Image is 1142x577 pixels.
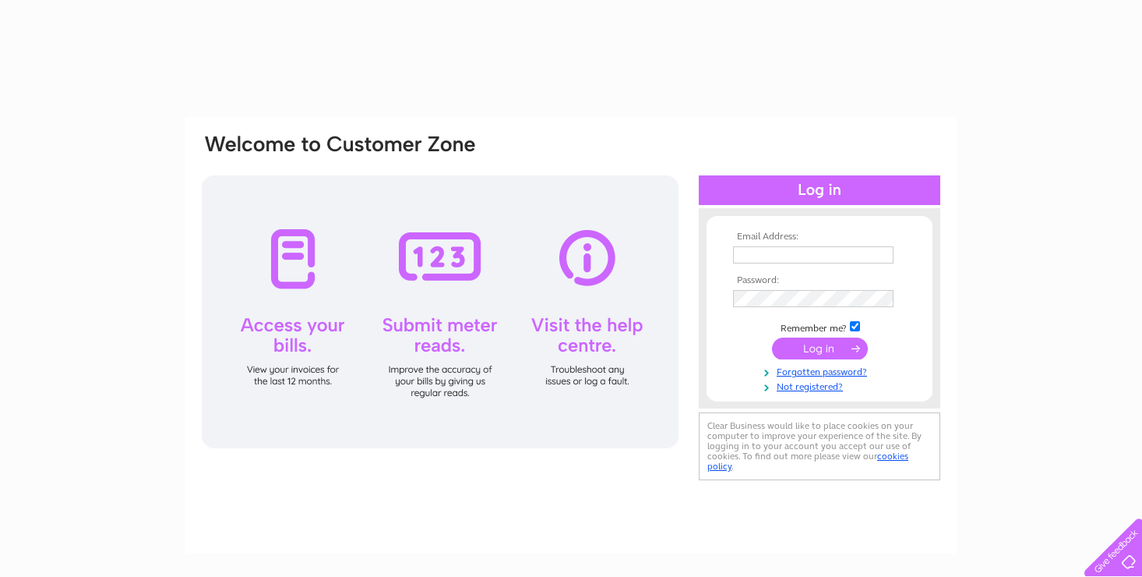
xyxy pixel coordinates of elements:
[729,232,910,242] th: Email Address:
[707,451,908,472] a: cookies policy
[729,319,910,335] td: Remember me?
[733,363,910,378] a: Forgotten password?
[729,275,910,286] th: Password:
[733,378,910,393] a: Not registered?
[772,338,868,359] input: Submit
[699,412,940,480] div: Clear Business would like to place cookies on your computer to improve your experience of the sit...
